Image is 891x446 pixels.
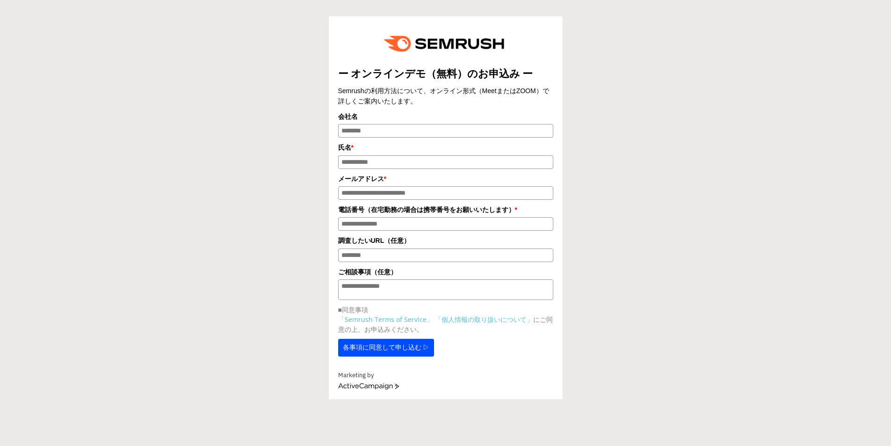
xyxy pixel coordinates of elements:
[377,26,514,62] img: e6a379fe-ca9f-484e-8561-e79cf3a04b3f.png
[338,111,553,122] label: 会社名
[338,314,553,334] p: にご同意の上、お申込みください。
[338,205,553,215] label: 電話番号（在宅勤務の場合は携帯番号をお願いいたします）
[338,371,553,380] div: Marketing by
[338,339,435,357] button: 各事項に同意して申し込む ▷
[338,267,553,277] label: ご相談事項（任意）
[435,315,533,324] a: 「個人情報の取り扱いについて」
[338,174,553,184] label: メールアドレス
[338,86,553,107] div: Semrushの利用方法について、オンライン形式（MeetまたはZOOM）で詳しくご案内いたします。
[338,305,553,314] p: ■同意事項
[338,66,553,81] title: ー オンラインデモ（無料）のお申込み ー
[338,315,433,324] a: 「Semrush Terms of Service」
[338,142,553,153] label: 氏名
[338,235,553,246] label: 調査したいURL（任意）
